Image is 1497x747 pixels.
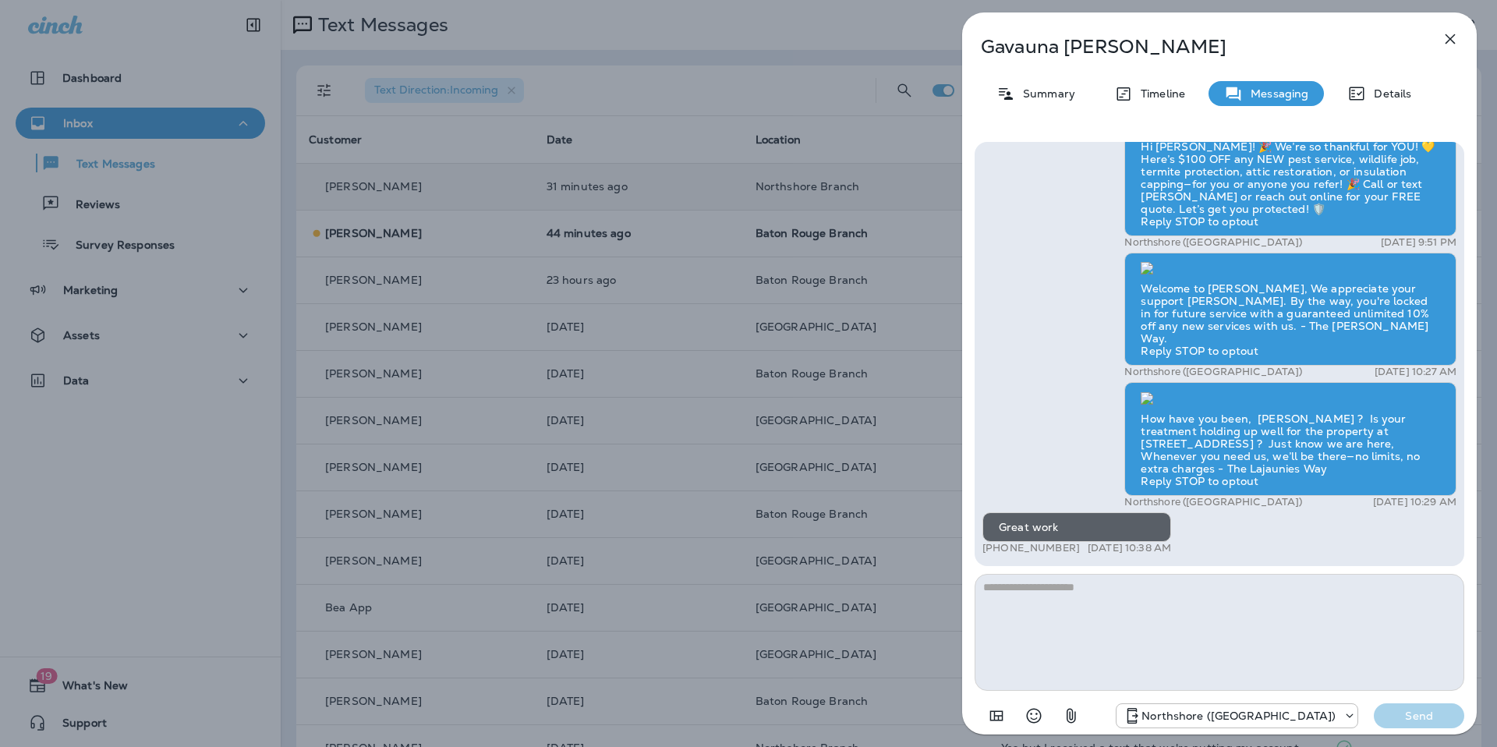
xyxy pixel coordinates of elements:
p: Northshore ([GEOGRAPHIC_DATA]) [1124,496,1302,508]
p: [DATE] 10:27 AM [1375,366,1456,378]
p: [PHONE_NUMBER] [982,542,1080,554]
p: Gavauna [PERSON_NAME] [981,36,1407,58]
img: twilio-download [1141,392,1153,405]
img: twilio-download [1141,262,1153,274]
button: Add in a premade template [981,700,1012,731]
div: +1 (985) 603-7378 [1117,706,1357,725]
button: Select an emoji [1018,700,1049,731]
div: How have you been, [PERSON_NAME] ? Is your treatment holding up well for the property at [STREET_... [1124,382,1456,496]
p: Northshore ([GEOGRAPHIC_DATA]) [1141,710,1336,722]
div: Hi [PERSON_NAME]! 🎉 We’re so thankful for YOU! 💛 Here’s $100 OFF any NEW pest service, wildlife j... [1124,89,1456,236]
p: Details [1366,87,1411,100]
p: Northshore ([GEOGRAPHIC_DATA]) [1124,236,1302,249]
p: [DATE] 10:29 AM [1373,496,1456,508]
div: Welcome to [PERSON_NAME], We appreciate your support [PERSON_NAME]. By the way, you're locked in ... [1124,253,1456,366]
p: [DATE] 9:51 PM [1381,236,1456,249]
p: Timeline [1133,87,1185,100]
p: Messaging [1243,87,1308,100]
p: [DATE] 10:38 AM [1088,542,1171,554]
p: Northshore ([GEOGRAPHIC_DATA]) [1124,366,1302,378]
p: Summary [1015,87,1075,100]
div: Great work [982,512,1171,542]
